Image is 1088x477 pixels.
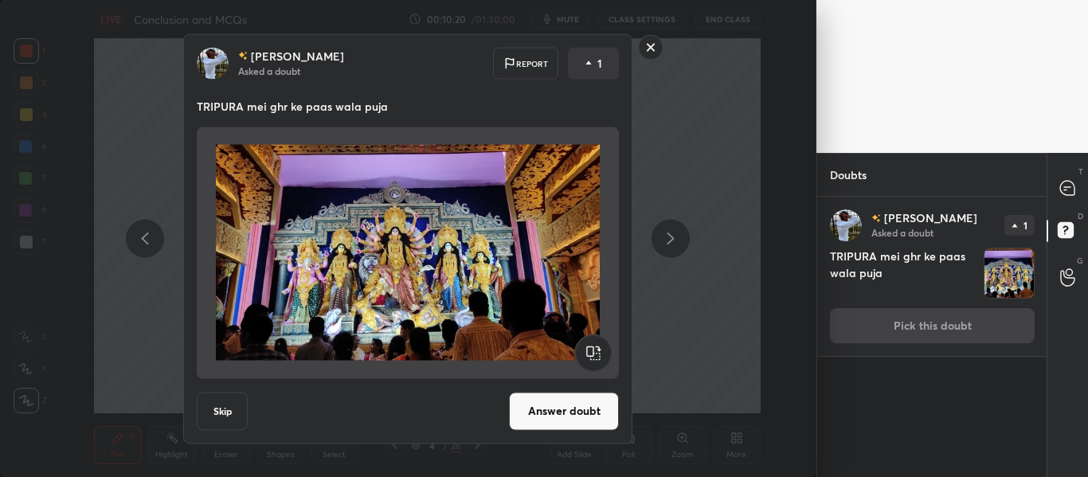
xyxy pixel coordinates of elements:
img: 17592079996V4H5O.jpg [216,133,600,372]
div: Report [493,47,558,79]
p: [PERSON_NAME] [884,212,977,225]
p: Asked a doubt [871,226,933,239]
img: 943dad87eabb45438cd5204a8cec5925.jpg [830,209,862,241]
p: G [1077,255,1083,267]
button: Answer doubt [509,392,619,430]
img: no-rating-badge.077c3623.svg [238,52,248,61]
p: T [1078,166,1083,178]
img: no-rating-badge.077c3623.svg [871,214,881,223]
p: Asked a doubt [238,64,300,76]
div: grid [817,197,1047,477]
p: [PERSON_NAME] [251,49,344,62]
p: TRIPURA mei ghr ke paas wala puja [197,98,619,114]
img: 17592079996V4H5O.jpg [984,248,1034,298]
p: D [1078,210,1083,222]
p: 1 [1023,221,1027,230]
img: 943dad87eabb45438cd5204a8cec5925.jpg [197,47,229,79]
p: Doubts [817,154,879,196]
h4: TRIPURA mei ghr ke paas wala puja [830,248,977,299]
button: Skip [197,392,248,430]
p: 1 [597,55,602,71]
